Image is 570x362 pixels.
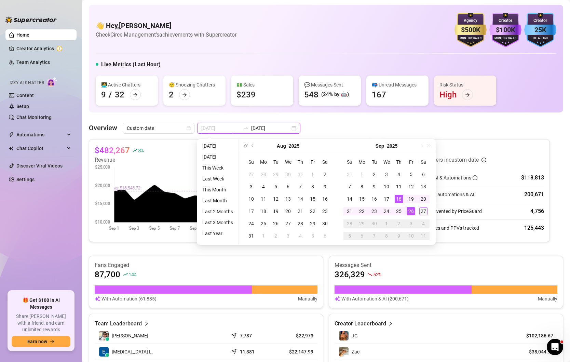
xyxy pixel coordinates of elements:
div: 29 [309,219,317,228]
td: 2025-09-22 [356,205,368,217]
span: Chat Copilot [16,143,65,154]
article: $22,973 [277,332,313,339]
div: 4 [259,183,268,191]
input: End date [251,124,290,132]
div: 1 [309,170,317,178]
div: 25 [395,207,403,215]
div: 10 [382,183,391,191]
img: AI Chatter [47,77,57,87]
div: 13 [419,183,427,191]
th: We [380,156,393,168]
span: thunderbolt [9,132,14,137]
div: 9 [395,232,403,240]
div: 8 [382,232,391,240]
td: 2025-08-16 [319,193,331,205]
td: 2025-07-31 [294,168,307,180]
div: 26 [272,219,280,228]
td: 2025-08-15 [307,193,319,205]
div: 5 [407,170,415,178]
iframe: Intercom live chat [547,339,563,355]
span: calendar [187,126,191,130]
td: 2025-08-06 [282,180,294,193]
div: 25 [259,219,268,228]
td: 2025-09-11 [393,180,405,193]
article: $102,186.67 [522,332,553,339]
td: 2025-08-03 [245,180,257,193]
div: 26 [407,207,415,215]
li: [DATE] [200,153,236,161]
img: purple-badge-B9DA21FR.svg [489,13,521,47]
div: Total Fans [524,36,556,41]
div: 9 [370,183,378,191]
span: Custom date [127,123,190,133]
div: 📪 Unread Messages [372,81,423,89]
div: 9 [321,183,329,191]
article: 326,329 [335,269,365,280]
td: 2025-09-30 [368,217,380,230]
div: 9 [101,89,106,100]
th: Th [393,156,405,168]
div: 6 [358,232,366,240]
article: Creator Leaderboard [335,320,386,328]
span: 8 % [138,147,143,153]
div: 21 [345,207,354,215]
div: 14 [345,195,354,203]
td: 2025-07-30 [282,168,294,180]
th: Tu [368,156,380,168]
td: 2025-09-25 [393,205,405,217]
div: $118,813 [521,174,544,182]
a: Setup [16,104,29,109]
h5: Live Metrics (Last Hour) [101,61,161,69]
div: 💵 Sales [236,81,288,89]
td: 2025-09-21 [343,205,356,217]
div: 24 [247,219,255,228]
span: 🎁 Get $100 in AI Messages [12,297,70,310]
td: 2025-08-24 [245,217,257,230]
td: 2025-08-25 [257,217,270,230]
td: 2025-08-14 [294,193,307,205]
div: 15 [358,195,366,203]
div: 6 [284,183,292,191]
li: Last 2 Months [200,207,236,216]
div: 11 [419,232,427,240]
div: 200,671 [524,190,544,199]
h4: 👋 Hey, [PERSON_NAME] [96,21,236,30]
span: arrow-right [182,92,187,97]
td: 2025-10-03 [405,217,417,230]
img: Rick Gino Tarce… [99,331,109,340]
article: $22,147.99 [277,348,313,355]
li: Last Week [200,175,236,183]
div: 4,756 [530,207,544,215]
div: 💬 Messages Sent [304,81,355,89]
img: Chat Copilot [9,146,13,151]
div: 7 [370,232,378,240]
td: 2025-09-07 [343,180,356,193]
div: 17 [247,207,255,215]
div: 3 [407,219,415,228]
div: 31 [296,170,304,178]
td: 2025-09-05 [307,230,319,242]
div: 2 [370,170,378,178]
button: Choose a month [376,139,384,153]
td: 2025-09-01 [257,230,270,242]
span: arrow-right [133,92,138,97]
div: 19 [407,195,415,203]
td: 2025-09-03 [282,230,294,242]
div: Monthly Sales [454,36,487,41]
span: rise [123,272,128,277]
td: 2025-07-28 [257,168,270,180]
div: 5 [309,232,317,240]
td: 2025-08-10 [245,193,257,205]
div: 23 [321,207,329,215]
img: JG [339,331,349,340]
img: Zac [339,347,349,357]
td: 2025-09-13 [417,180,430,193]
td: 2025-08-19 [270,205,282,217]
div: 1 [358,170,366,178]
div: 28 [345,219,354,228]
span: 52 % [373,271,381,278]
div: 1 [382,219,391,228]
div: 7 [345,183,354,191]
div: 8 [309,183,317,191]
article: With Automation (61,885) [101,295,157,303]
